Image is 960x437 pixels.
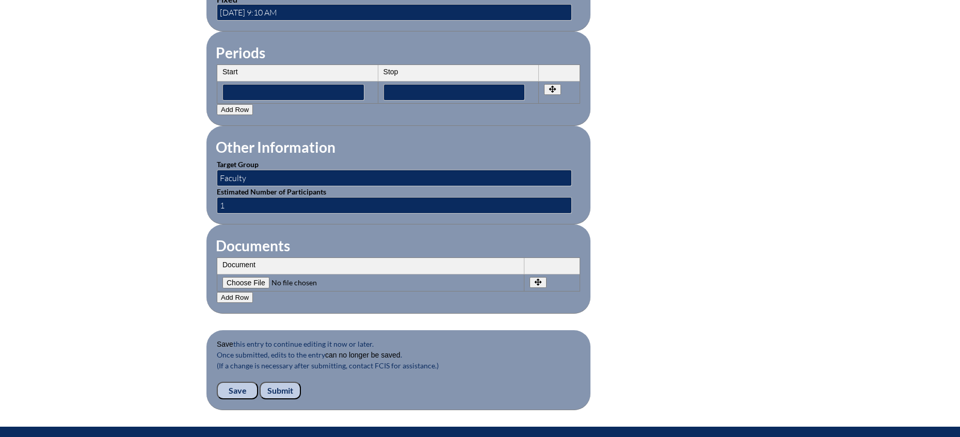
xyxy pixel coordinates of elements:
b: can no longer be saved [325,351,401,359]
label: Target Group [217,160,259,169]
th: Start [217,65,378,82]
th: Document [217,258,524,274]
input: Save [217,382,258,399]
th: Stop [378,65,539,82]
input: Submit [260,382,301,399]
legend: Periods [215,44,266,61]
p: this entry to continue editing it now or later. [217,338,580,349]
b: Save [217,340,233,348]
p: Once submitted, edits to the entry . (If a change is necessary after submitting, contact FCIS for... [217,349,580,382]
button: Add Row [217,104,253,115]
button: Add Row [217,292,253,303]
label: Estimated Number of Participants [217,187,326,196]
legend: Documents [215,237,291,254]
legend: Other Information [215,138,337,156]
